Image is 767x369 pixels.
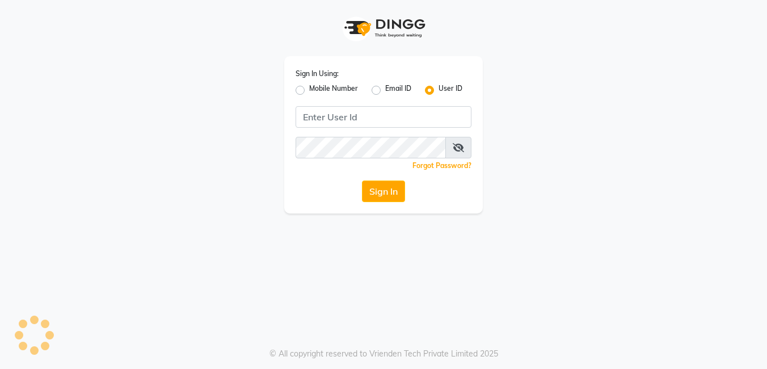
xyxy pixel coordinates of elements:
[385,83,411,97] label: Email ID
[296,106,471,128] input: Username
[362,181,405,202] button: Sign In
[439,83,462,97] label: User ID
[296,137,446,158] input: Username
[412,161,471,170] a: Forgot Password?
[296,69,339,79] label: Sign In Using:
[338,11,429,45] img: logo1.svg
[309,83,358,97] label: Mobile Number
